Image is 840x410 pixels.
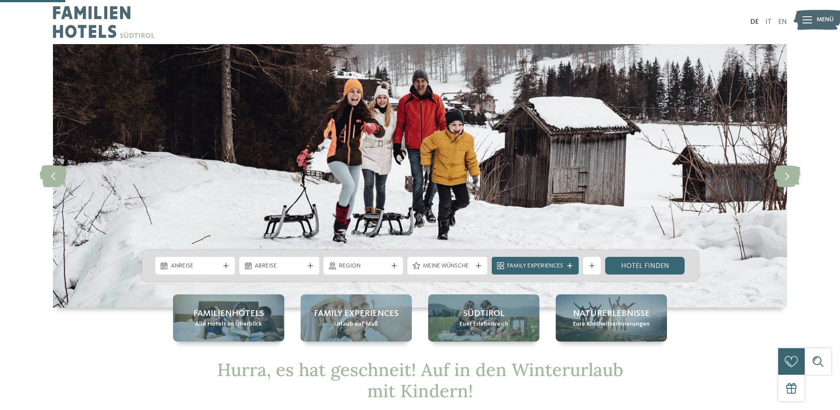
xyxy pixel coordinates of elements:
a: EN [778,19,787,26]
a: Winterurlaub mit Kindern? Nur in Südtirol! Family Experiences Urlaub auf Maß [301,294,412,342]
span: Family Experiences [507,262,563,271]
span: Menü [817,15,834,24]
span: Alle Hotels im Überblick [195,320,262,329]
span: Familienhotels [193,308,264,320]
span: Meine Wünsche [423,262,472,271]
span: Region [339,262,388,271]
a: IT [765,19,772,26]
a: DE [750,19,759,26]
img: Winterurlaub mit Kindern? Nur in Südtirol! [53,44,787,308]
span: Euer Erlebnisreich [460,320,509,329]
span: Urlaub auf Maß [334,320,378,329]
span: Südtirol [463,308,505,320]
a: Hotel finden [605,257,685,275]
span: Hurra, es hat geschneit! Auf in den Winterurlaub mit Kindern! [217,358,623,402]
span: Family Experiences [314,308,399,320]
a: Winterurlaub mit Kindern? Nur in Südtirol! Südtirol Euer Erlebnisreich [428,294,539,342]
span: Eure Kindheitserinnerungen [573,320,650,329]
span: Abreise [255,262,304,271]
span: Anreise [171,262,220,271]
span: Naturerlebnisse [573,308,650,320]
a: Winterurlaub mit Kindern? Nur in Südtirol! Naturerlebnisse Eure Kindheitserinnerungen [556,294,667,342]
a: Winterurlaub mit Kindern? Nur in Südtirol! Familienhotels Alle Hotels im Überblick [173,294,284,342]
